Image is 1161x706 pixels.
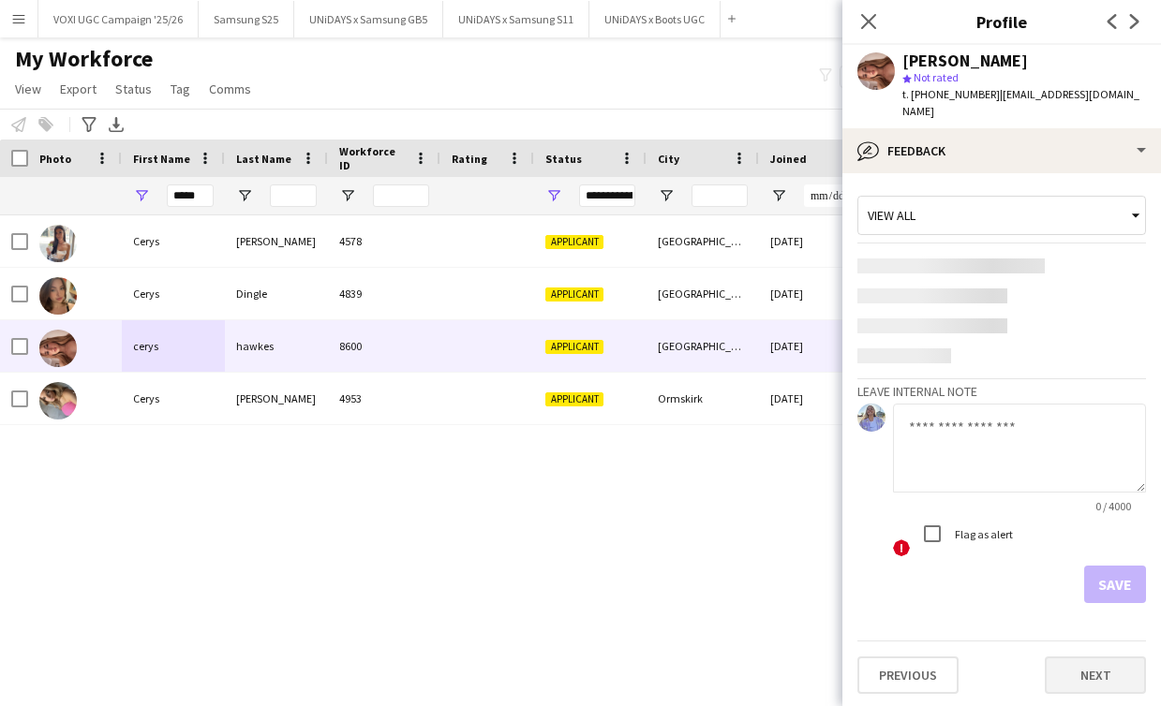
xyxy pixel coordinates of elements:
input: Last Name Filter Input [270,184,317,207]
span: Last Name [236,152,291,166]
button: VOXI UGC Campaign '25/26 [38,1,199,37]
button: Everyone9,755 [840,66,933,88]
button: Open Filter Menu [545,187,562,204]
button: Open Filter Menu [236,187,253,204]
div: hawkes [225,320,328,372]
span: Export [60,81,97,97]
a: Export [52,77,104,101]
div: [DATE] [759,215,871,267]
button: Samsung S25 [199,1,294,37]
span: Applicant [545,235,603,249]
div: 8600 [328,320,440,372]
label: Flag as alert [951,526,1013,540]
span: Applicant [545,340,603,354]
button: UNiDAYS x Samsung S11 [443,1,589,37]
button: Open Filter Menu [339,187,356,204]
img: Cerys Roberts [39,382,77,419]
span: City [658,152,679,166]
a: Comms [201,77,259,101]
a: View [7,77,49,101]
div: Dingle [225,268,328,319]
span: Applicant [545,392,603,406]
span: Rating [452,152,487,166]
div: cerys [122,320,225,372]
button: UNiDAYS x Samsung GB5 [294,1,443,37]
button: Next [1045,656,1146,694]
div: Cerys [122,268,225,319]
button: Open Filter Menu [770,187,787,204]
span: t. [PHONE_NUMBER] [902,87,1000,101]
div: Cerys [122,215,225,267]
div: 4578 [328,215,440,267]
img: Cerys Teague [39,225,77,262]
span: Photo [39,152,71,166]
span: Comms [209,81,251,97]
button: Open Filter Menu [133,187,150,204]
span: ! [893,539,910,556]
span: Applicant [545,287,603,302]
h3: Leave internal note [857,383,1146,400]
div: [PERSON_NAME] [225,215,328,267]
div: [PERSON_NAME] [225,373,328,424]
h3: Profile [842,9,1161,34]
img: cerys hawkes [39,330,77,367]
app-action-btn: Export XLSX [105,113,127,136]
div: 4953 [328,373,440,424]
div: [GEOGRAPHIC_DATA] [647,215,759,267]
span: Tag [171,81,190,97]
span: View all [868,207,915,224]
button: Previous [857,656,959,694]
img: Cerys Dingle [39,277,77,315]
button: Open Filter Menu [658,187,675,204]
a: Tag [163,77,198,101]
span: Status [115,81,152,97]
div: [DATE] [759,320,871,372]
div: 4839 [328,268,440,319]
input: City Filter Input [692,184,748,207]
a: Status [108,77,159,101]
span: | [EMAIL_ADDRESS][DOMAIN_NAME] [902,87,1139,118]
span: View [15,81,41,97]
div: Ormskirk [647,373,759,424]
span: My Workforce [15,45,153,73]
div: [PERSON_NAME] [902,52,1028,69]
div: [DATE] [759,373,871,424]
span: 0 / 4000 [1080,499,1146,513]
input: Joined Filter Input [804,184,860,207]
span: First Name [133,152,190,166]
app-action-btn: Advanced filters [78,113,100,136]
input: Workforce ID Filter Input [373,184,429,207]
span: Status [545,152,582,166]
button: UNiDAYS x Boots UGC [589,1,721,37]
span: Not rated [914,70,959,84]
span: Joined [770,152,807,166]
div: [DATE] [759,268,871,319]
span: Workforce ID [339,144,407,172]
div: [GEOGRAPHIC_DATA] [647,268,759,319]
div: Feedback [842,128,1161,173]
div: Cerys [122,373,225,424]
div: [GEOGRAPHIC_DATA] [647,320,759,372]
input: First Name Filter Input [167,184,214,207]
